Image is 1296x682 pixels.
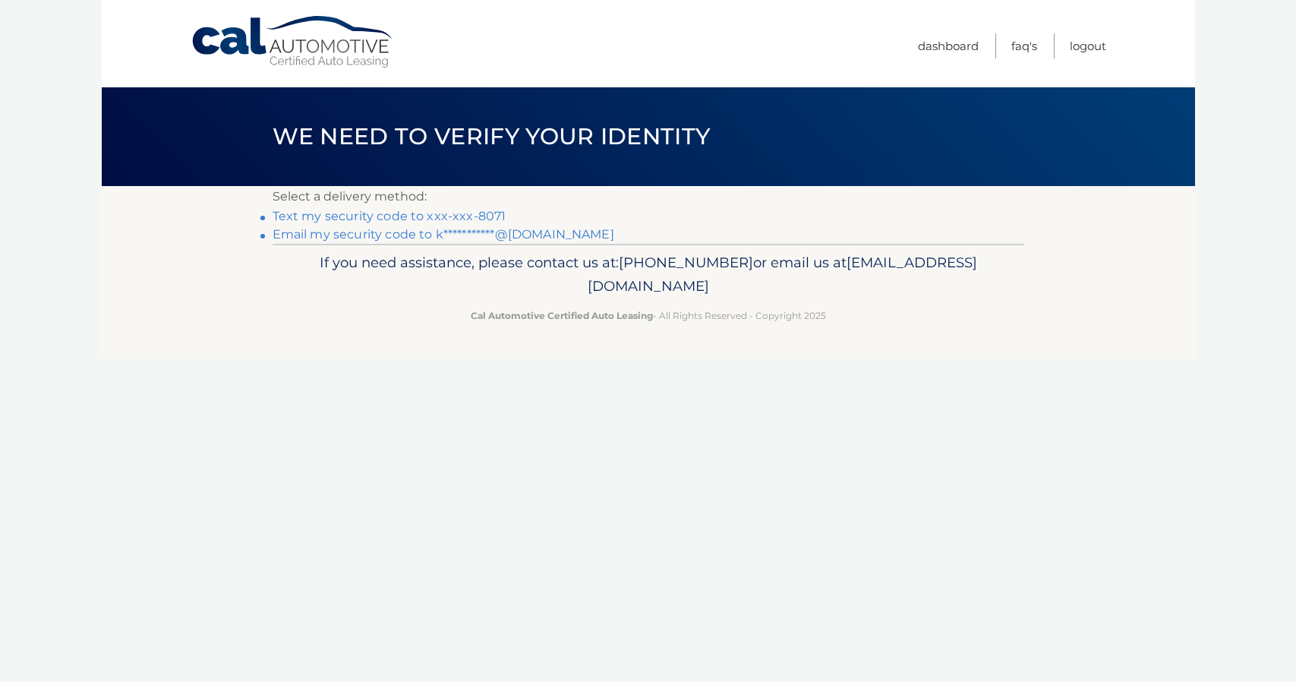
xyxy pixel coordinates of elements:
[273,209,506,223] a: Text my security code to xxx-xxx-8071
[471,310,653,321] strong: Cal Automotive Certified Auto Leasing
[1070,33,1106,58] a: Logout
[273,122,711,150] span: We need to verify your identity
[273,186,1024,207] p: Select a delivery method:
[282,308,1014,324] p: - All Rights Reserved - Copyright 2025
[282,251,1014,299] p: If you need assistance, please contact us at: or email us at
[191,15,396,69] a: Cal Automotive
[1011,33,1037,58] a: FAQ's
[619,254,753,271] span: [PHONE_NUMBER]
[918,33,979,58] a: Dashboard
